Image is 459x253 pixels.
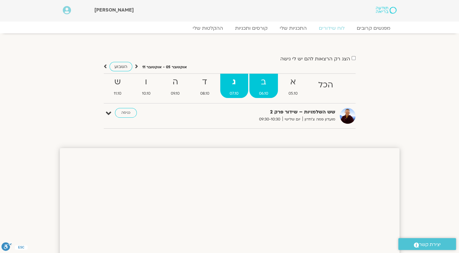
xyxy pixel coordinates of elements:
a: מפגשים קרובים [351,25,397,31]
span: 06.10 [249,90,278,97]
strong: ה [161,75,190,89]
a: הכל [309,74,343,98]
a: קורסים ותכניות [229,25,274,31]
span: השבוע [114,64,127,69]
strong: ו [132,75,160,89]
strong: א [279,75,308,89]
span: 08.10 [191,90,219,97]
strong: ב [249,75,278,89]
span: 09:30-10:30 [257,116,282,123]
a: ג07.10 [220,74,248,98]
p: אוקטובר 05 - אוקטובר 11 [142,64,187,70]
a: א05.10 [279,74,308,98]
strong: ג [220,75,248,89]
a: ב06.10 [249,74,278,98]
span: 07.10 [220,90,248,97]
a: ה09.10 [161,74,190,98]
label: הצג רק הרצאות להם יש לי גישה [280,56,350,62]
a: התכניות שלי [274,25,313,31]
a: השבוע [110,62,132,71]
span: 09.10 [161,90,190,97]
a: ש11.10 [104,74,131,98]
a: כניסה [115,108,137,118]
span: [PERSON_NAME] [94,7,134,13]
strong: הכל [309,78,343,92]
span: 11.10 [104,90,131,97]
span: יום שלישי [282,116,302,123]
a: יצירת קשר [398,238,456,250]
a: ד08.10 [191,74,219,98]
a: ו10.10 [132,74,160,98]
span: יצירת קשר [419,241,441,249]
strong: ש [104,75,131,89]
span: 10.10 [132,90,160,97]
a: ההקלטות שלי [187,25,229,31]
a: לוח שידורים [313,25,351,31]
strong: שש השלמויות – שידור פרק 2 [187,108,335,116]
nav: Menu [63,25,397,31]
strong: ד [191,75,219,89]
span: מועדון פמה צ'ודרון [302,116,335,123]
span: 05.10 [279,90,308,97]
